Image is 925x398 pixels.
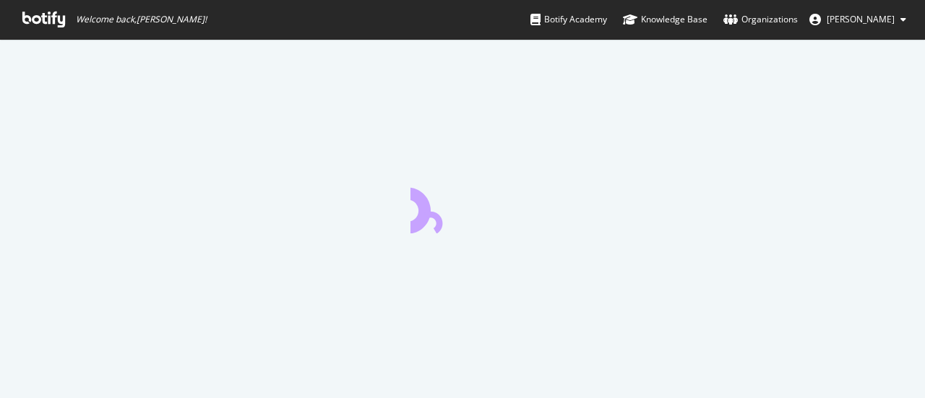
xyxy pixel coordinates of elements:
div: animation [410,181,515,233]
span: Michael Boulter [827,13,895,25]
button: [PERSON_NAME] [798,8,918,31]
div: Botify Academy [530,12,607,27]
span: Welcome back, [PERSON_NAME] ! [76,14,207,25]
div: Knowledge Base [623,12,707,27]
div: Organizations [723,12,798,27]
